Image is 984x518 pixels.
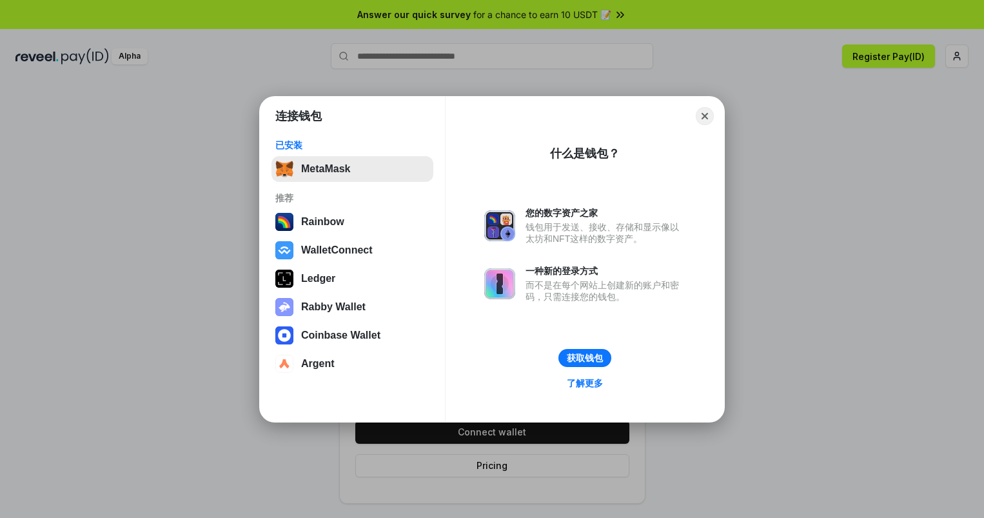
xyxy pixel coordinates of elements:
div: Rainbow [301,216,344,228]
button: WalletConnect [271,237,433,263]
h1: 连接钱包 [275,108,322,124]
div: Coinbase Wallet [301,330,380,341]
div: Argent [301,358,335,370]
div: 推荐 [275,192,429,204]
button: Rainbow [271,209,433,235]
img: svg+xml,%3Csvg%20width%3D%2228%22%20height%3D%2228%22%20viewBox%3D%220%200%2028%2028%22%20fill%3D... [275,355,293,373]
div: 钱包用于发送、接收、存储和显示像以太坊和NFT这样的数字资产。 [526,221,685,244]
img: svg+xml,%3Csvg%20xmlns%3D%22http%3A%2F%2Fwww.w3.org%2F2000%2Fsvg%22%20fill%3D%22none%22%20viewBox... [484,268,515,299]
a: 了解更多 [559,375,611,392]
img: svg+xml,%3Csvg%20xmlns%3D%22http%3A%2F%2Fwww.w3.org%2F2000%2Fsvg%22%20width%3D%2228%22%20height%3... [275,270,293,288]
img: svg+xml,%3Csvg%20fill%3D%22none%22%20height%3D%2233%22%20viewBox%3D%220%200%2035%2033%22%20width%... [275,160,293,178]
button: MetaMask [271,156,433,182]
div: WalletConnect [301,244,373,256]
div: 一种新的登录方式 [526,265,685,277]
div: 已安装 [275,139,429,151]
div: 您的数字资产之家 [526,207,685,219]
img: svg+xml,%3Csvg%20width%3D%2228%22%20height%3D%2228%22%20viewBox%3D%220%200%2028%2028%22%20fill%3D... [275,326,293,344]
button: 获取钱包 [558,349,611,367]
button: Rabby Wallet [271,294,433,320]
button: Ledger [271,266,433,292]
img: svg+xml,%3Csvg%20width%3D%2228%22%20height%3D%2228%22%20viewBox%3D%220%200%2028%2028%22%20fill%3D... [275,241,293,259]
div: Ledger [301,273,335,284]
button: Coinbase Wallet [271,323,433,348]
div: Rabby Wallet [301,301,366,313]
button: Argent [271,351,433,377]
img: svg+xml,%3Csvg%20xmlns%3D%22http%3A%2F%2Fwww.w3.org%2F2000%2Fsvg%22%20fill%3D%22none%22%20viewBox... [484,210,515,241]
div: MetaMask [301,163,350,175]
button: Close [696,107,714,125]
div: 而不是在每个网站上创建新的账户和密码，只需连接您的钱包。 [526,279,685,303]
div: 什么是钱包？ [550,146,620,161]
div: 获取钱包 [567,352,603,364]
img: svg+xml,%3Csvg%20width%3D%22120%22%20height%3D%22120%22%20viewBox%3D%220%200%20120%20120%22%20fil... [275,213,293,231]
img: svg+xml,%3Csvg%20xmlns%3D%22http%3A%2F%2Fwww.w3.org%2F2000%2Fsvg%22%20fill%3D%22none%22%20viewBox... [275,298,293,316]
div: 了解更多 [567,377,603,389]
